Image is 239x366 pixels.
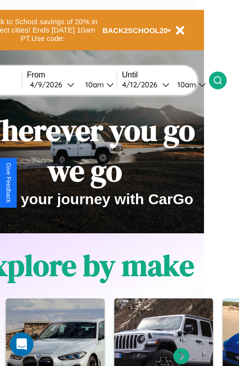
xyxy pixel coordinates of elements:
label: From [27,71,117,79]
iframe: Intercom live chat [10,332,34,356]
div: 4 / 9 / 2026 [30,80,67,89]
button: 10am [170,79,209,90]
div: Give Feedback [5,163,12,203]
div: 10am [172,80,199,89]
label: Until [122,71,209,79]
button: 4/9/2026 [27,79,77,90]
div: 10am [80,80,106,89]
div: 4 / 12 / 2026 [122,80,162,89]
b: BACK2SCHOOL20 [102,26,168,35]
button: 10am [77,79,117,90]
